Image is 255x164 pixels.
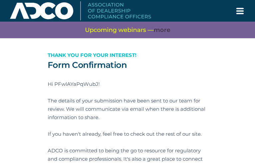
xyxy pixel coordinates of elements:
[10,1,151,20] img: Association of Dealership Compliance Officers logo
[48,130,208,138] p: If you haven't already, feel free to check out the rest of our site.
[48,51,208,59] p: Thank you for your interest!
[85,26,170,34] span: Upcoming webinars —
[48,60,208,70] h2: Form Confirmation
[48,80,208,88] p: Hi PFwlAYaPqWubJ!
[154,26,170,34] a: more
[48,96,208,121] p: The details of your submission have been sent to our team for review. We will communicate via ema...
